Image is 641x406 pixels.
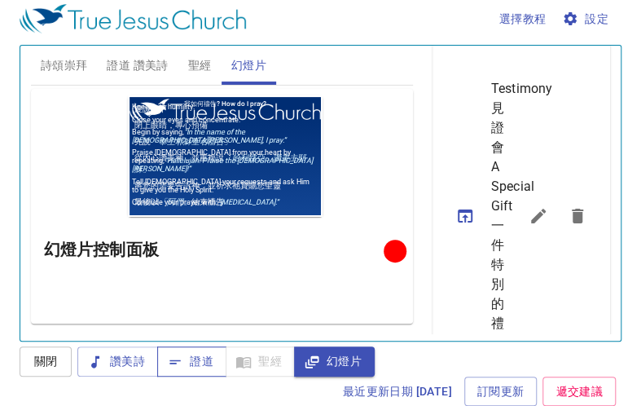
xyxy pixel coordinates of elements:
[170,351,213,372] span: 證道
[294,346,375,377] button: 幻燈片
[231,55,266,76] span: 幻燈片
[33,351,59,372] span: 關閉
[343,382,452,402] span: 最近更新日期 [DATE]
[493,4,553,34] button: 選擇教程
[107,55,168,76] span: 證道 讚美詩
[307,351,362,372] span: 幻燈片
[555,382,603,402] span: 遞交建議
[20,17,129,87] div: Testimony 見證會 A Special Gift 一件特別的禮物
[157,346,226,377] button: 證道
[77,346,158,377] button: 讚美詩
[20,346,72,377] button: 關閉
[499,9,547,29] span: 選擇教程
[41,55,88,76] span: 詩頌崇拜
[559,4,615,34] button: 設定
[44,236,389,263] h6: 幻燈片控制面板
[90,351,145,372] span: 讚美詩
[2,3,193,28] img: True Jesus Church
[20,4,246,33] img: True Jesus Church
[565,9,608,29] span: 設定
[188,55,212,76] span: 聖經
[477,382,525,402] span: 訂閱更新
